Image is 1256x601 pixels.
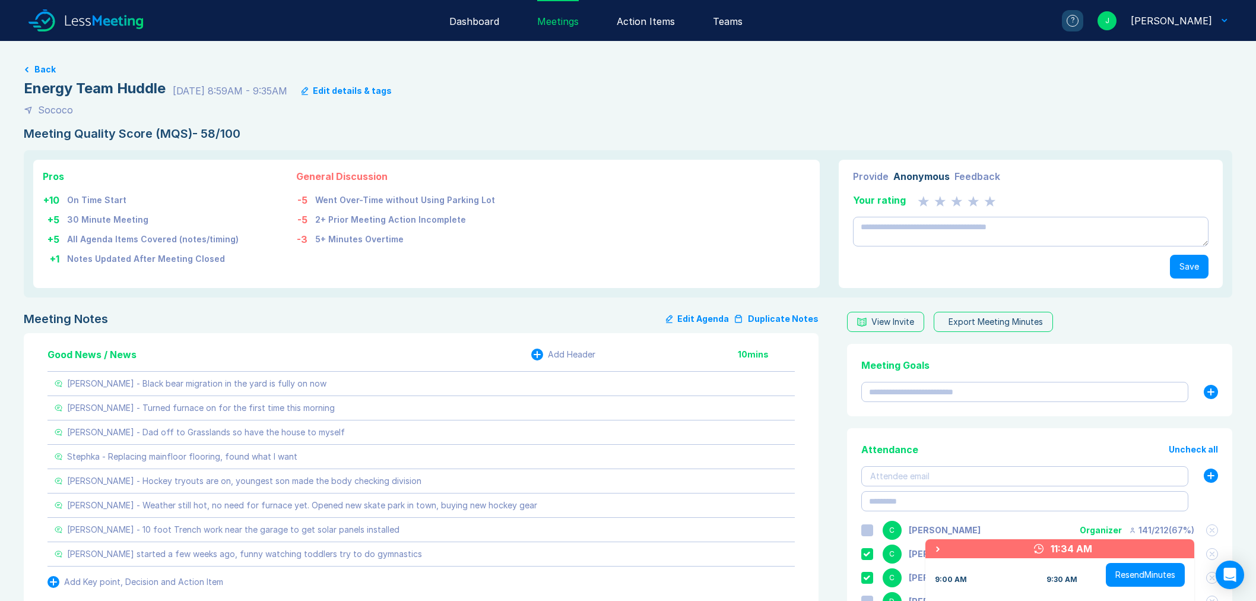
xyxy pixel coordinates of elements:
[296,208,315,227] td: -5
[67,549,422,559] div: [PERSON_NAME] started a few weeks ago, funny watching toddlers try to do gymnastics
[883,545,902,564] div: C
[949,317,1043,327] div: Export Meeting Minutes
[315,227,496,247] td: 5+ Minutes Overtime
[66,188,239,208] td: On Time Start
[67,428,345,437] div: [PERSON_NAME] - Dad off to Grasslands so have the house to myself
[43,188,66,208] td: + 10
[883,521,902,540] div: C
[313,86,392,96] div: Edit details & tags
[43,247,66,267] td: + 1
[1131,14,1212,28] div: Joel Hergott
[1216,561,1244,589] div: Open Intercom Messenger
[893,169,950,184] div: Anonymous
[1051,542,1092,556] div: 11:34 AM
[666,312,729,326] button: Edit Agenda
[24,79,166,98] div: Energy Team Huddle
[67,501,537,510] div: [PERSON_NAME] - Weather still hot, no need for furnace yet. Opened new skate park in town, buying...
[1170,255,1209,279] button: Save
[871,317,914,327] div: View Invite
[531,349,595,360] button: Add Header
[47,576,223,588] button: Add Key point, Decision and Action Item
[909,573,981,583] div: Chris Goldring
[315,188,496,208] td: Went Over-Time without Using Parking Lot
[861,442,918,457] div: Attendance
[918,193,996,207] div: 0 Stars
[66,208,239,227] td: 30 Minute Meeting
[315,208,496,227] td: 2+ Prior Meeting Action Incomplete
[861,358,1218,372] div: Meeting Goals
[296,169,496,184] div: General Discussion
[67,525,399,534] div: [PERSON_NAME] - 10 foot Trench work near the garage to get solar panels installed
[34,65,56,74] button: Back
[1080,526,1122,535] div: Organizer
[734,312,819,326] button: Duplicate Notes
[47,347,137,362] div: Good News / News
[909,549,981,559] div: Chad Skretting
[296,188,315,208] td: -5
[1169,445,1218,454] button: Uncheck all
[935,575,967,584] div: 9:00 AM
[738,350,795,359] div: 10 mins
[43,208,66,227] td: + 5
[548,350,595,359] div: Add Header
[883,568,902,587] div: C
[954,169,1000,184] div: Feedback
[853,169,889,184] div: Provide
[1046,575,1077,584] div: 9:30 AM
[24,312,108,326] div: Meeting Notes
[67,403,335,413] div: [PERSON_NAME] - Turned furnace on for the first time this morning
[1106,563,1185,587] button: ResendMinutes
[1048,10,1083,31] a: ?
[43,169,239,184] div: Pros
[847,312,924,332] button: View Invite
[67,379,326,388] div: [PERSON_NAME] - Black bear migration in the yard is fully on now
[67,476,421,486] div: [PERSON_NAME] - Hockey tryouts are on, youngest son made the body checking division
[67,452,297,461] div: Stephka - Replacing mainfloor flooring, found what I want
[64,577,223,587] div: Add Key point, Decision and Action Item
[173,84,287,98] div: [DATE] 8:59AM - 9:35AM
[302,86,392,96] button: Edit details & tags
[24,126,1232,141] div: Meeting Quality Score (MQS) - 58/100
[853,193,906,207] div: Your rating
[934,312,1053,332] button: Export Meeting Minutes
[43,227,66,247] td: + 5
[66,247,239,267] td: Notes Updated After Meeting Closed
[1098,11,1117,30] div: J
[38,103,73,117] div: Sococo
[1129,526,1194,535] div: 141 / 212 ( 67 %)
[909,526,981,535] div: Corey Wick
[66,227,239,247] td: All Agenda Items Covered (notes/timing)
[24,65,1232,74] a: Back
[296,227,315,247] td: -3
[1067,15,1079,27] div: ?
